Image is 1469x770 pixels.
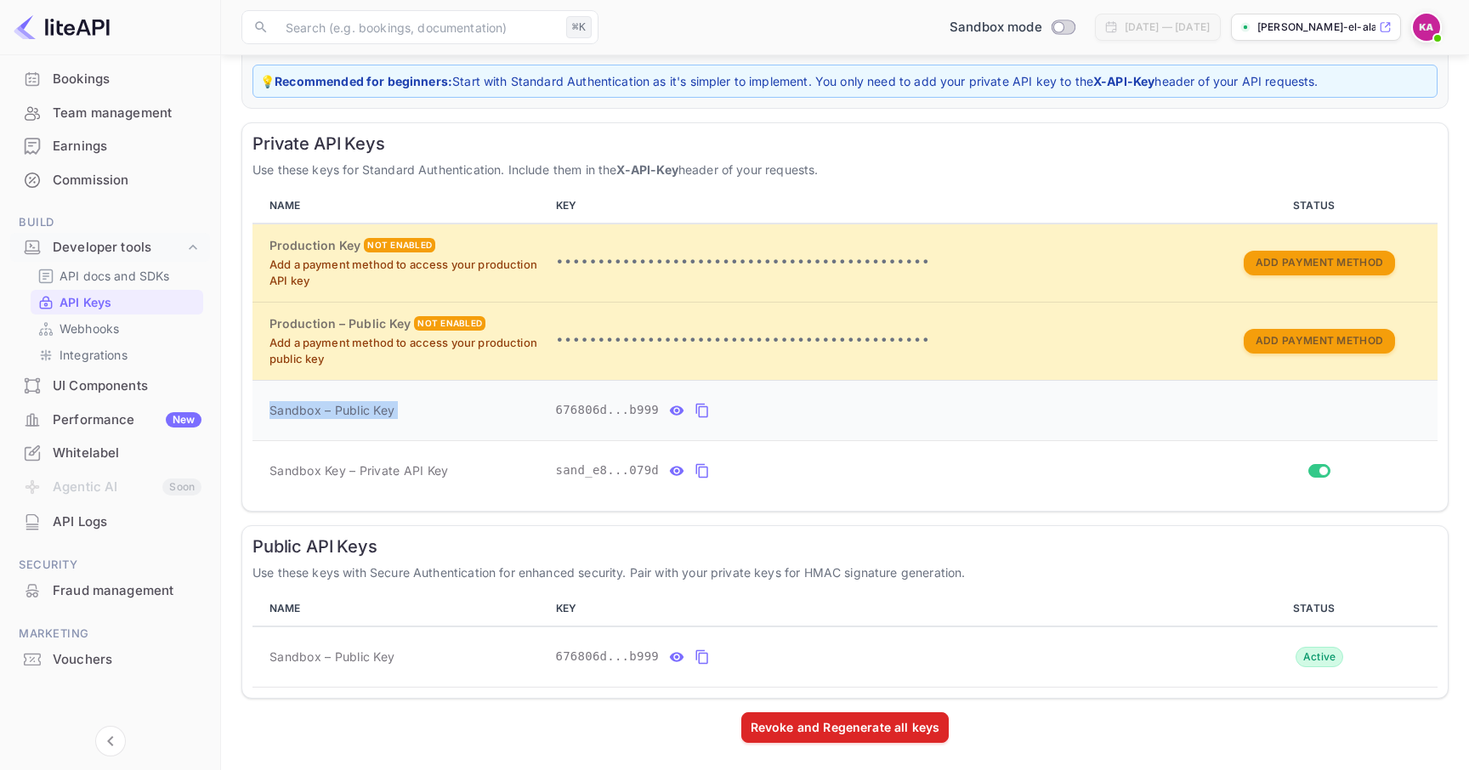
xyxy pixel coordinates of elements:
span: Security [10,556,210,575]
img: LiteAPI logo [14,14,110,41]
div: ⌘K [566,16,592,38]
th: STATUS [1200,189,1438,224]
div: Commission [53,171,201,190]
span: Sandbox – Public Key [269,648,394,665]
span: 676806d...b999 [556,648,660,665]
a: Whitelabel [10,437,210,468]
span: Build [10,213,210,232]
div: Developer tools [53,238,184,258]
span: Sandbox – Public Key [269,401,394,419]
div: Whitelabel [53,444,201,463]
p: Add a payment method to access your production public key [269,335,542,368]
button: Collapse navigation [95,726,126,756]
div: Earnings [10,130,210,163]
a: API docs and SDKs [37,267,196,285]
div: API Logs [53,512,201,532]
div: Bookings [53,70,201,89]
span: 676806d...b999 [556,401,660,419]
button: Add Payment Method [1244,251,1395,275]
div: Developer tools [10,233,210,263]
th: STATUS [1200,592,1438,626]
a: Vouchers [10,643,210,675]
div: Team management [53,104,201,123]
a: Commission [10,164,210,195]
a: Integrations [37,346,196,364]
p: API docs and SDKs [60,267,170,285]
div: Active [1296,647,1344,667]
span: Sandbox mode [950,18,1042,37]
strong: Recommended for beginners: [275,74,452,88]
a: API Logs [10,506,210,537]
a: UI Components [10,370,210,401]
div: PerformanceNew [10,404,210,437]
a: Webhooks [37,320,196,337]
div: Vouchers [53,650,201,670]
a: Add Payment Method [1244,332,1395,347]
div: Performance [53,410,201,430]
p: Use these keys with Secure Authentication for enhanced security. Pair with your private keys for ... [252,563,1438,581]
a: Fraud management [10,575,210,606]
div: Team management [10,97,210,130]
a: PerformanceNew [10,404,210,435]
div: Whitelabel [10,437,210,470]
img: karim El Alaoui [1413,14,1440,41]
div: Webhooks [31,316,203,341]
div: API Logs [10,506,210,539]
p: 💡 Start with Standard Authentication as it's simpler to implement. You only need to add your priv... [260,72,1430,90]
p: Webhooks [60,320,119,337]
div: [DATE] — [DATE] [1125,20,1210,35]
strong: X-API-Key [1093,74,1154,88]
td: Sandbox Key – Private API Key [252,440,549,501]
p: Integrations [60,346,128,364]
div: API docs and SDKs [31,263,203,288]
table: public api keys table [252,592,1438,688]
p: Use these keys for Standard Authentication. Include them in the header of your requests. [252,161,1438,178]
div: Fraud management [53,581,201,601]
span: sand_e8...079d [556,461,660,479]
div: API Keys [31,290,203,314]
div: UI Components [53,377,201,396]
input: Search (e.g. bookings, documentation) [275,10,559,44]
div: Switch to Production mode [943,18,1081,37]
div: Not enabled [414,316,485,331]
a: Bookings [10,63,210,94]
div: UI Components [10,370,210,403]
div: Revoke and Regenerate all keys [751,718,940,736]
a: Earnings [10,130,210,161]
th: KEY [549,189,1201,224]
h6: Public API Keys [252,536,1438,557]
strong: X-API-Key [616,162,678,177]
div: Vouchers [10,643,210,677]
h6: Private API Keys [252,133,1438,154]
div: Bookings [10,63,210,96]
th: KEY [549,592,1201,626]
p: [PERSON_NAME]-el-alaoui-vhuya.... [1257,20,1375,35]
a: Team management [10,97,210,128]
div: Not enabled [364,238,435,252]
div: Commission [10,164,210,197]
div: New [166,412,201,427]
span: Marketing [10,625,210,643]
p: Add a payment method to access your production API key [269,257,542,290]
th: NAME [252,189,549,224]
div: Earnings [53,137,201,156]
h6: Production – Public Key [269,314,411,333]
p: ••••••••••••••••••••••••••••••••••••••••••••• [556,331,1194,351]
div: Fraud management [10,575,210,608]
a: API Keys [37,293,196,311]
button: Add Payment Method [1244,329,1395,354]
div: Integrations [31,343,203,367]
h6: Production Key [269,236,360,255]
th: NAME [252,592,549,626]
a: Add Payment Method [1244,254,1395,269]
table: private api keys table [252,189,1438,501]
p: ••••••••••••••••••••••••••••••••••••••••••••• [556,252,1194,273]
p: API Keys [60,293,111,311]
